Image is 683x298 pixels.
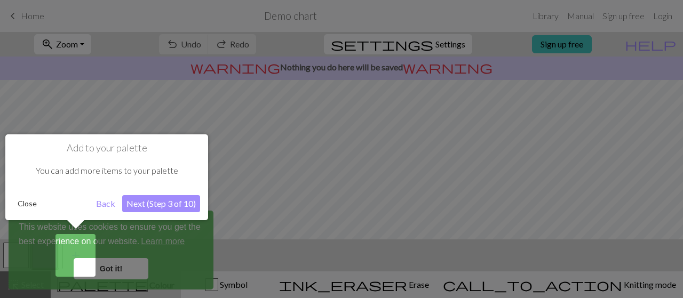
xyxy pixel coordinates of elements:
[5,134,208,220] div: Add to your palette
[92,195,120,212] button: Back
[13,142,200,154] h1: Add to your palette
[13,154,200,187] div: You can add more items to your palette
[122,195,200,212] button: Next (Step 3 of 10)
[13,196,41,212] button: Close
